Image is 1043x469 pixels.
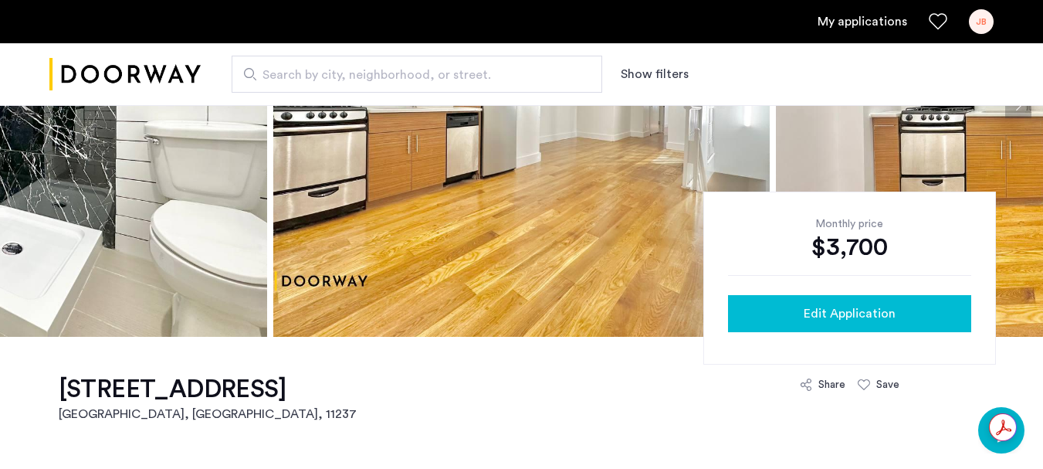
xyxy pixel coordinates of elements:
a: [STREET_ADDRESS][GEOGRAPHIC_DATA], [GEOGRAPHIC_DATA], 11237 [59,374,357,423]
button: Show or hide filters [621,65,689,83]
span: Search by city, neighborhood, or street. [262,66,559,84]
h2: [GEOGRAPHIC_DATA], [GEOGRAPHIC_DATA] , 11237 [59,405,357,423]
div: Monthly price [728,216,971,232]
div: JB [969,9,994,34]
iframe: chat widget [978,407,1028,454]
input: Apartment Search [232,56,602,93]
a: Cazamio logo [49,46,201,104]
div: $3,700 [728,232,971,263]
span: Edit Application [804,304,896,323]
button: button [728,295,971,332]
a: My application [818,12,907,31]
div: Share [818,377,845,393]
h1: [STREET_ADDRESS] [59,374,357,405]
div: Save [876,377,899,393]
img: logo [49,46,201,104]
a: Favorites [929,12,947,31]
